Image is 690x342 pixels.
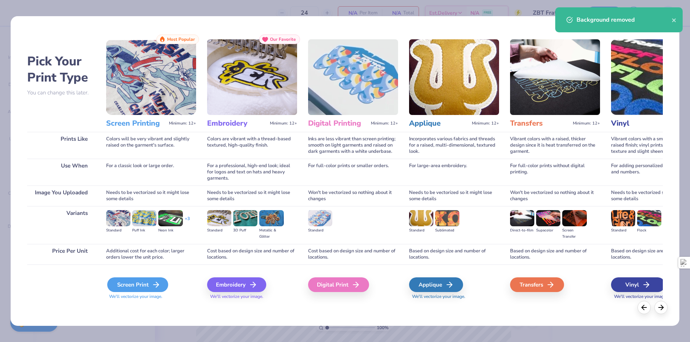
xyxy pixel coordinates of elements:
div: For a classic look or large order. [106,159,196,186]
div: For large-area embroidery. [409,159,499,186]
div: Price Per Unit [27,244,95,264]
div: Vinyl [611,277,665,292]
div: Use When [27,159,95,186]
img: Puff Ink [132,210,156,226]
div: Direct-to-film [510,227,534,234]
p: You can change this later. [27,90,95,96]
img: Applique [409,39,499,115]
div: Standard [611,227,635,234]
div: Transfers [510,277,564,292]
div: For full-color prints without digital printing. [510,159,600,186]
div: Image You Uploaded [27,186,95,206]
span: Minimum: 12+ [573,121,600,126]
div: Cost based on design size and number of locations. [308,244,398,264]
div: Embroidery [207,277,266,292]
span: Minimum: 12+ [371,121,398,126]
button: close [672,15,677,24]
div: Won't be vectorized so nothing about it changes [308,186,398,206]
div: Won't be vectorized so nothing about it changes [510,186,600,206]
img: Standard [207,210,231,226]
div: 3D Puff [233,227,257,234]
img: Metallic & Glitter [259,210,283,226]
img: Standard [308,210,332,226]
img: Embroidery [207,39,297,115]
div: For a professional, high-end look; ideal for logos and text on hats and heavy garments. [207,159,297,186]
span: Most Popular [167,37,195,42]
img: Screen Printing [106,39,196,115]
h3: Applique [409,119,469,128]
div: Neon Ink [158,227,183,234]
div: For full-color prints or smaller orders. [308,159,398,186]
img: Transfers [510,39,600,115]
span: We'll vectorize your image. [207,294,297,300]
div: Based on design size and number of locations. [510,244,600,264]
img: Screen Transfer [562,210,586,226]
img: 3D Puff [233,210,257,226]
span: We'll vectorize your image. [409,294,499,300]
div: Prints Like [27,132,95,159]
img: Sublimated [435,210,459,226]
div: Standard [409,227,433,234]
img: Standard [409,210,433,226]
div: Flock [637,227,661,234]
div: Standard [308,227,332,234]
span: Minimum: 12+ [270,121,297,126]
div: Supacolor [536,227,560,234]
div: Digital Print [308,277,369,292]
div: Incorporates various fabrics and threads for a raised, multi-dimensional, textured look. [409,132,499,159]
img: Flock [637,210,661,226]
div: + 3 [185,216,190,228]
div: Variants [27,206,95,244]
span: Minimum: 12+ [169,121,196,126]
span: Minimum: 12+ [472,121,499,126]
div: Screen Transfer [562,227,586,240]
div: Based on design size and number of locations. [409,244,499,264]
div: Inks are less vibrant than screen printing; smooth on light garments and raised on dark garments ... [308,132,398,159]
h2: Pick Your Print Type [27,53,95,86]
div: Screen Print [107,277,168,292]
img: Direct-to-film [510,210,534,226]
div: Standard [207,227,231,234]
img: Supacolor [536,210,560,226]
div: Metallic & Glitter [259,227,283,240]
div: Puff Ink [132,227,156,234]
div: Needs to be vectorized so it might lose some details [207,186,297,206]
div: Colors are vibrant with a thread-based textured, high-quality finish. [207,132,297,159]
div: Needs to be vectorized so it might lose some details [106,186,196,206]
div: Sublimated [435,227,459,234]
div: Background removed [577,15,672,24]
span: We'll vectorize your image. [106,294,196,300]
div: Cost based on design size and number of locations. [207,244,297,264]
div: Colors will be very vibrant and slightly raised on the garment's surface. [106,132,196,159]
span: Our Favorite [270,37,296,42]
img: Digital Printing [308,39,398,115]
div: Vibrant colors with a raised, thicker design since it is heat transferred on the garment. [510,132,600,159]
div: Applique [409,277,463,292]
div: Standard [106,227,130,234]
h3: Digital Printing [308,119,368,128]
img: Standard [106,210,130,226]
div: Additional cost for each color; larger orders lower the unit price. [106,244,196,264]
h3: Vinyl [611,119,671,128]
img: Standard [611,210,635,226]
h3: Embroidery [207,119,267,128]
div: Needs to be vectorized so it might lose some details [409,186,499,206]
h3: Transfers [510,119,570,128]
h3: Screen Printing [106,119,166,128]
img: Neon Ink [158,210,183,226]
